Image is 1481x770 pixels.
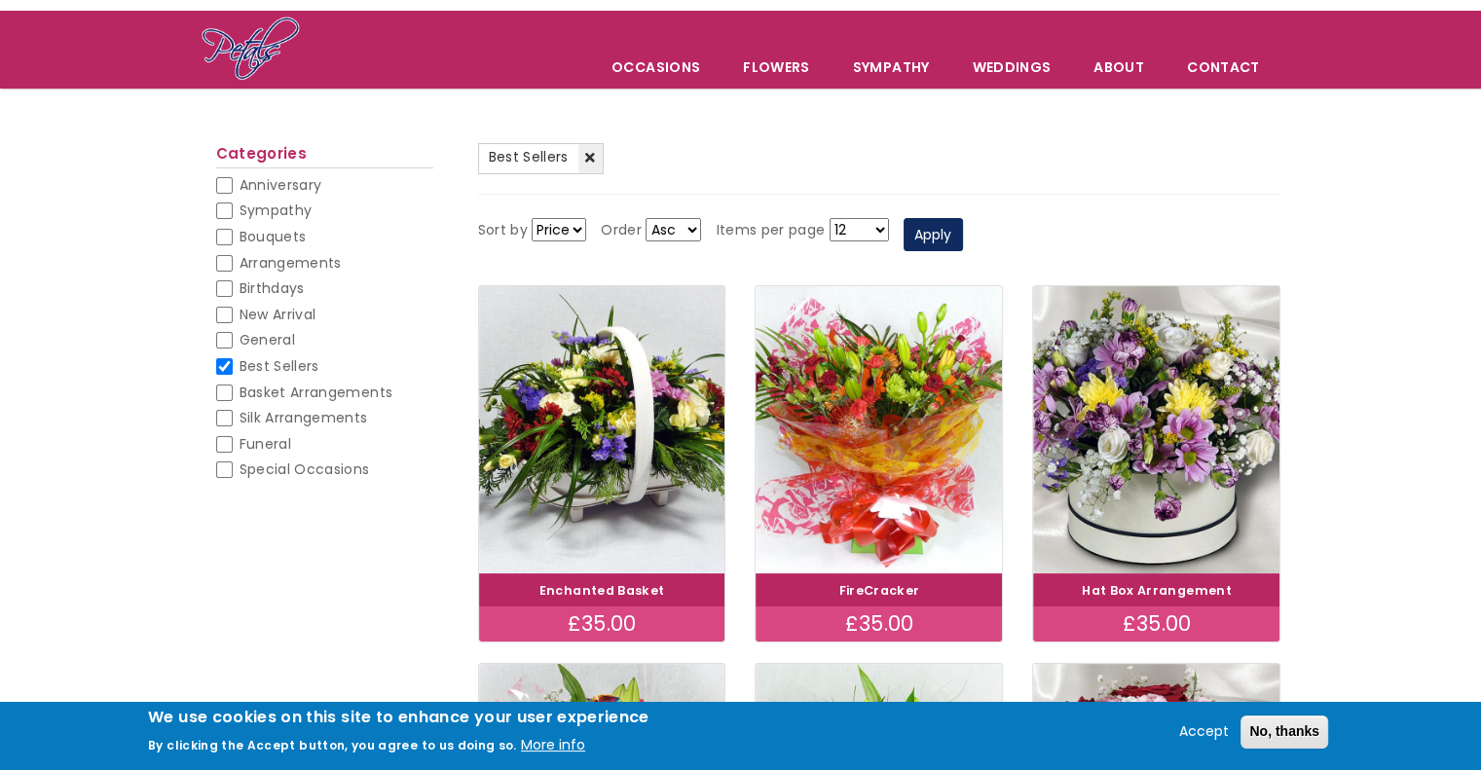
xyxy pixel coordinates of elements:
img: Home [201,16,301,84]
a: FireCracker [839,582,920,599]
h2: We use cookies on this site to enhance your user experience [148,707,649,728]
h2: Categories [216,145,433,168]
div: £35.00 [756,606,1002,642]
a: Hat Box Arrangement [1082,582,1232,599]
button: Accept [1171,720,1237,744]
span: Birthdays [240,278,305,298]
span: Anniversary [240,175,322,195]
span: New Arrival [240,305,316,324]
label: Items per page [716,219,825,242]
span: Occasions [591,47,721,88]
label: Order [601,219,642,242]
a: About [1073,47,1165,88]
span: Best Sellers [240,356,319,376]
img: Hat Box Arrangement [1033,286,1279,573]
a: Best Sellers [478,143,604,174]
span: Weddings [951,47,1071,88]
span: Funeral [240,434,291,454]
a: Flowers [722,47,830,88]
img: Enchanted Basket [479,286,725,573]
span: Sympathy [240,201,313,220]
label: Sort by [478,219,528,242]
span: Silk Arrangements [240,408,368,427]
span: Basket Arrangements [240,383,393,402]
button: No, thanks [1240,715,1328,749]
div: £35.00 [479,606,725,642]
span: General [240,330,295,349]
a: Enchanted Basket [539,582,665,599]
span: Arrangements [240,253,342,273]
button: More info [521,734,585,757]
div: £35.00 [1033,606,1279,642]
a: Sympathy [833,47,950,88]
span: Best Sellers [489,147,569,166]
span: Bouquets [240,227,307,246]
a: Contact [1166,47,1279,88]
img: FireCracker [756,286,1002,573]
span: Special Occasions [240,459,370,479]
p: By clicking the Accept button, you agree to us doing so. [148,737,517,753]
button: Apply [904,218,963,251]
